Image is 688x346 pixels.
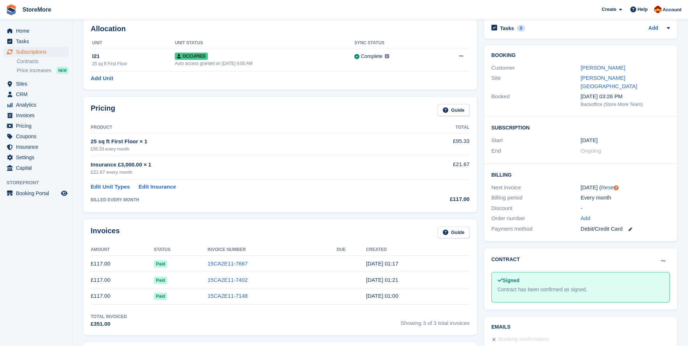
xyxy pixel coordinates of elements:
[491,64,581,72] div: Customer
[175,53,207,60] span: Occupied
[366,277,398,283] time: 2025-07-01 00:21:54 UTC
[401,313,470,328] span: Showing 3 of 3 total invoices
[91,197,399,203] div: BILLED EVERY MONTH
[16,79,59,89] span: Sites
[16,36,59,46] span: Tasks
[399,156,470,180] td: £21.67
[438,227,470,239] a: Guide
[4,79,69,89] a: menu
[581,184,670,192] div: [DATE] ( )
[491,53,670,58] h2: Booking
[366,244,469,256] th: Created
[4,152,69,162] a: menu
[91,313,127,320] div: Total Invoiced
[20,4,54,16] a: StoreMore
[16,131,59,141] span: Coupons
[91,137,399,146] div: 25 sq ft First Floor × 1
[663,6,681,13] span: Account
[491,204,581,213] div: Discount
[491,324,670,330] h2: Emails
[16,152,59,162] span: Settings
[16,188,59,198] span: Booking Portal
[581,92,670,101] div: [DATE] 03:26 PM
[4,47,69,57] a: menu
[91,122,399,133] th: Product
[16,121,59,131] span: Pricing
[154,260,167,268] span: Paid
[4,131,69,141] a: menu
[498,277,664,284] div: Signed
[17,66,69,74] a: Price increases NEW
[4,142,69,152] a: menu
[154,277,167,284] span: Paid
[91,74,113,83] a: Add Unit
[581,148,601,154] span: Ongoing
[581,65,625,71] a: [PERSON_NAME]
[581,194,670,202] div: Every month
[91,37,175,49] th: Unit
[337,244,366,256] th: Due
[366,260,398,267] time: 2025-08-01 00:17:37 UTC
[581,204,670,213] div: -
[154,293,167,300] span: Paid
[60,189,69,198] a: Preview store
[4,89,69,99] a: menu
[17,58,69,65] a: Contracts
[16,163,59,173] span: Capital
[16,110,59,120] span: Invoices
[91,288,154,304] td: £117.00
[354,37,434,49] th: Sync Status
[91,104,115,116] h2: Pricing
[92,61,175,67] div: 25 sq ft First Floor
[175,60,354,67] div: Auto access granted on [DATE] 6:00 AM
[491,92,581,108] div: Booked
[16,100,59,110] span: Analytics
[491,147,581,155] div: End
[491,225,581,233] div: Payment method
[399,122,470,133] th: Total
[498,335,549,344] div: Booking confirmation
[491,124,670,131] h2: Subscription
[491,184,581,192] div: Next invoice
[4,110,69,120] a: menu
[491,171,670,178] h2: Billing
[4,188,69,198] a: menu
[91,161,399,169] div: Insurance £3,000.00 × 1
[581,101,670,108] div: Backoffice (Store More Team)
[207,277,248,283] a: 15CA2E11-7402
[207,260,248,267] a: 15CA2E11-7667
[491,214,581,223] div: Order number
[92,52,175,61] div: I21
[4,121,69,131] a: menu
[154,244,207,256] th: Status
[399,195,470,203] div: £117.00
[385,54,389,58] img: icon-info-grey-7440780725fd019a000dd9b08b2336e03edf1995a4989e88bcd33f0948082b44.svg
[438,104,470,116] a: Guide
[7,179,72,186] span: Storefront
[91,256,154,272] td: £117.00
[139,183,176,191] a: Edit Insurance
[91,146,399,152] div: £95.33 every month
[399,133,470,156] td: £95.33
[16,89,59,99] span: CRM
[601,184,615,190] a: Reset
[581,225,670,233] div: Debit/Credit Card
[648,24,658,33] a: Add
[91,244,154,256] th: Amount
[91,227,120,239] h2: Invoices
[4,163,69,173] a: menu
[491,74,581,90] div: Site
[602,6,616,13] span: Create
[4,26,69,36] a: menu
[91,169,399,176] div: £21.67 every month
[175,37,354,49] th: Unit Status
[91,183,130,191] a: Edit Unit Types
[91,25,470,33] h2: Allocation
[16,47,59,57] span: Subscriptions
[4,100,69,110] a: menu
[498,286,664,293] div: Contract has been confirmed as signed.
[581,75,637,89] a: [PERSON_NAME][GEOGRAPHIC_DATA]
[91,320,127,328] div: £351.00
[57,67,69,74] div: NEW
[6,4,17,15] img: stora-icon-8386f47178a22dfd0bd8f6a31ec36ba5ce8667c1dd55bd0f319d3a0aa187defe.svg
